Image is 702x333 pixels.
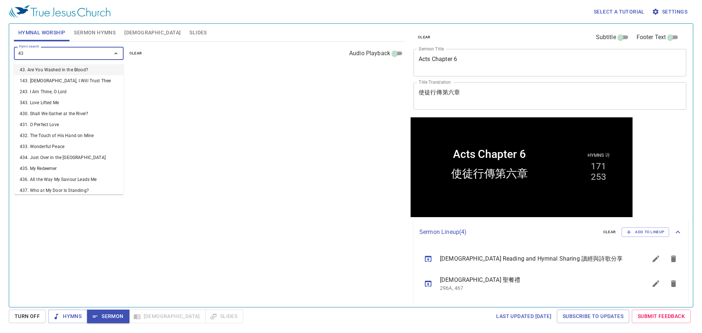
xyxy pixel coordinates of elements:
[557,310,629,323] a: Subscribe to Updates
[111,48,121,58] button: Close
[14,174,124,185] li: 436. All the Way My Saviour Leads Me
[440,276,630,284] span: [DEMOGRAPHIC_DATA] 聖餐禮
[440,254,630,263] span: [DEMOGRAPHIC_DATA] Reading and Hymnal Sharing 讀經與詩歌分享
[563,312,623,321] span: Subscribe to Updates
[189,28,207,37] span: Slides
[418,34,431,41] span: clear
[493,310,554,323] a: Last updated [DATE]
[14,108,124,119] li: 430. Shall We Gather at the River?
[414,33,435,42] button: clear
[622,227,669,237] button: Add to Lineup
[440,284,630,292] p: 296A, 467
[653,7,687,16] span: Settings
[14,86,124,97] li: 243. I Am Thine, O Lord
[18,28,65,37] span: Hymnal Worship
[637,33,666,42] span: Footer Text
[596,33,616,42] span: Subtitle
[599,228,620,236] button: clear
[9,5,110,18] img: True Jesus Church
[650,5,690,19] button: Settings
[411,117,633,217] iframe: from-child
[54,312,82,321] span: Hymns
[594,7,645,16] span: Select a tutorial
[419,56,681,69] textarea: Acts Chapter 6
[14,152,124,163] li: 434. Just Over in the [GEOGRAPHIC_DATA]
[129,50,142,57] span: clear
[632,310,691,323] a: Submit Feedback
[124,28,181,37] span: [DEMOGRAPHIC_DATA]
[87,310,129,323] button: Sermon
[638,312,685,321] span: Submit Feedback
[93,312,123,321] span: Sermon
[591,5,648,19] button: Select a tutorial
[14,163,124,174] li: 435. My Redeemer
[14,75,124,86] li: 143. [DEMOGRAPHIC_DATA], I Will Trust Thee
[419,228,597,236] p: Sermon Lineup ( 4 )
[14,185,124,196] li: 437. Who at My Door Is Standing?
[419,89,681,103] textarea: 使徒行傳第六章
[14,97,124,108] li: 343. Love Lifted Me
[603,229,616,235] span: clear
[414,220,688,244] div: Sermon Lineup(4)clearAdd to Lineup
[14,130,124,141] li: 432. The Touch of His Hand on Mine
[15,312,40,321] span: Turn Off
[48,310,87,323] button: Hymns
[349,49,390,58] span: Audio Playback
[496,312,551,321] span: Last updated [DATE]
[125,49,147,58] button: clear
[626,229,664,235] span: Add to Lineup
[9,310,46,323] button: Turn Off
[14,119,124,130] li: 431. O Perfect Love
[74,28,116,37] span: Sermon Hymns
[14,141,124,152] li: 433. Wonderful Peace
[14,64,124,75] li: 43. Are You Washed in the Blood?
